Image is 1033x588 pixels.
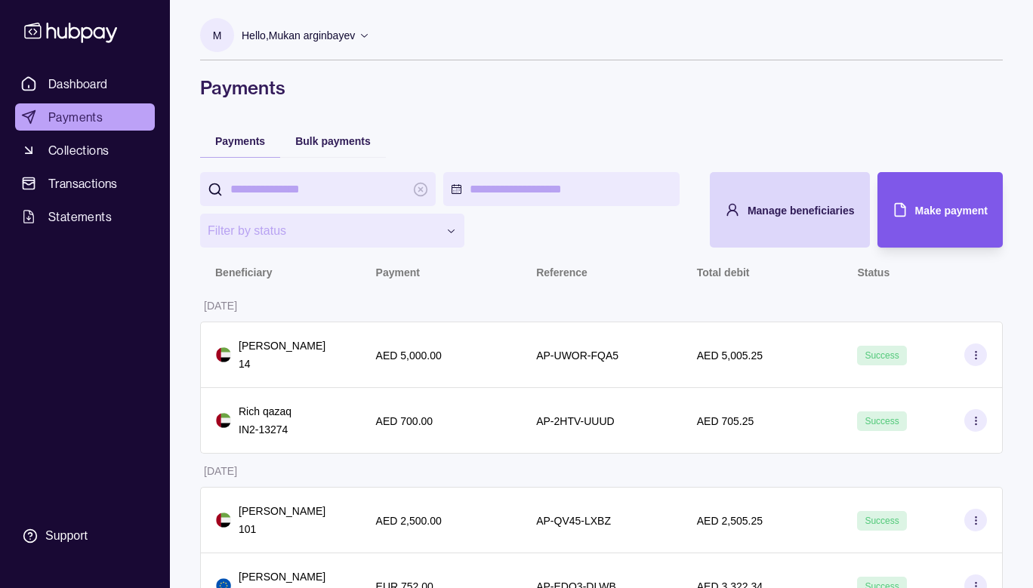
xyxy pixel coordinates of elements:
[697,266,750,279] p: Total debit
[697,515,763,527] p: AED 2,505.25
[48,174,118,192] span: Transactions
[697,415,754,427] p: AED 705.25
[239,356,325,372] p: 14
[215,266,272,279] p: Beneficiary
[48,208,112,226] span: Statements
[865,350,899,361] span: Success
[536,415,614,427] p: AP-2HTV-UUUD
[216,347,231,362] img: ae
[710,172,870,248] button: Manage beneficiaries
[215,135,265,147] span: Payments
[15,520,155,552] a: Support
[865,416,899,426] span: Success
[865,516,899,526] span: Success
[213,27,222,44] p: M
[15,203,155,230] a: Statements
[15,137,155,164] a: Collections
[857,266,890,279] p: Status
[239,337,325,354] p: [PERSON_NAME]
[915,205,988,217] span: Make payment
[15,103,155,131] a: Payments
[48,75,108,93] span: Dashboard
[376,515,442,527] p: AED 2,500.00
[376,415,433,427] p: AED 700.00
[239,521,325,537] p: 101
[216,513,231,528] img: ae
[536,266,587,279] p: Reference
[204,465,237,477] p: [DATE]
[239,421,291,438] p: IN2-13274
[200,75,1003,100] h1: Payments
[15,70,155,97] a: Dashboard
[239,568,325,585] p: [PERSON_NAME]
[230,172,405,206] input: search
[48,141,109,159] span: Collections
[295,135,371,147] span: Bulk payments
[376,349,442,362] p: AED 5,000.00
[536,515,611,527] p: AP-QV45-LXBZ
[48,108,103,126] span: Payments
[748,205,855,217] span: Manage beneficiaries
[204,300,237,312] p: [DATE]
[877,172,1003,248] button: Make payment
[376,266,420,279] p: Payment
[697,349,763,362] p: AED 5,005.25
[15,170,155,197] a: Transactions
[242,27,355,44] p: Hello, Mukan arginbayev
[239,503,325,519] p: [PERSON_NAME]
[239,403,291,420] p: Rich qazaq
[216,413,231,428] img: ae
[45,528,88,544] div: Support
[536,349,618,362] p: AP-UWOR-FQA5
